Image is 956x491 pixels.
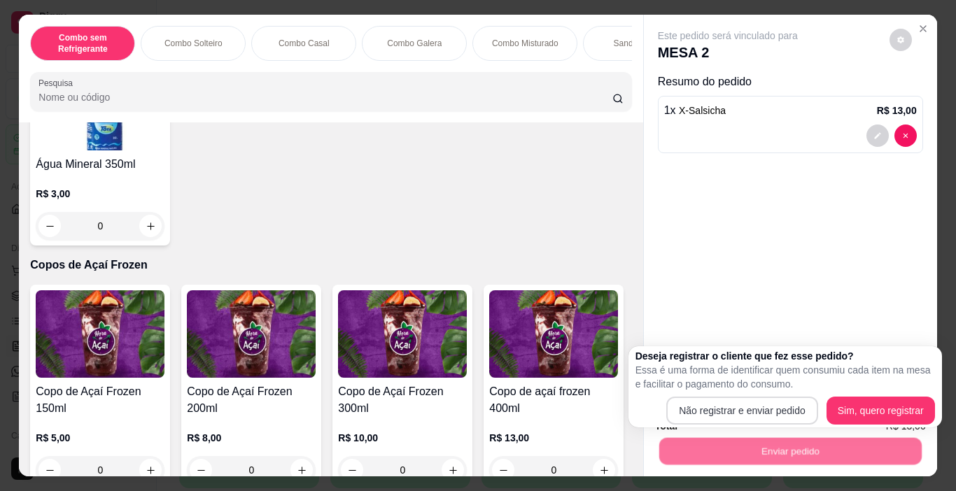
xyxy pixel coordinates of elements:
[36,383,164,417] h4: Copo de Açaí Frozen 150ml
[338,383,467,417] h4: Copo de Açaí Frozen 300ml
[30,257,631,273] p: Copos de Açaí Frozen
[866,124,889,147] button: decrease-product-quantity
[890,29,912,51] button: decrease-product-quantity
[279,38,330,49] p: Combo Casal
[614,38,658,49] p: Sanduíches
[827,397,935,425] button: Sim, quero registrar
[658,73,923,90] p: Resumo do pedido
[36,290,164,378] img: product-image
[42,32,123,55] p: Combo sem Refrigerante
[635,349,935,363] h2: Deseja registrar o cliente que fez esse pedido?
[489,383,618,417] h4: Copo de açaí frozen 400ml
[38,215,61,237] button: decrease-product-quantity
[38,90,612,104] input: Pesquisa
[894,124,917,147] button: decrease-product-quantity
[387,38,442,49] p: Combo Galera
[164,38,223,49] p: Combo Solteiro
[635,363,935,391] p: Essa é uma forma de identificar quem consumiu cada item na mesa e facilitar o pagamento do consumo.
[187,431,316,445] p: R$ 8,00
[658,43,798,62] p: MESA 2
[139,215,162,237] button: increase-product-quantity
[38,459,61,481] button: decrease-product-quantity
[36,156,164,173] h4: Água Mineral 350ml
[658,29,798,43] p: Este pedido será vinculado para
[659,438,921,465] button: Enviar pedido
[679,105,726,116] span: X-Salsicha
[664,102,726,119] p: 1 x
[36,431,164,445] p: R$ 5,00
[187,290,316,378] img: product-image
[338,431,467,445] p: R$ 10,00
[338,290,467,378] img: product-image
[187,383,316,417] h4: Copo de Açaí Frozen 200ml
[912,17,934,40] button: Close
[139,459,162,481] button: increase-product-quantity
[666,397,818,425] button: Não registrar e enviar pedido
[489,290,618,378] img: product-image
[655,420,677,432] strong: Total
[36,187,164,201] p: R$ 3,00
[38,77,78,89] label: Pesquisa
[492,38,558,49] p: Combo Misturado
[877,104,917,118] p: R$ 13,00
[489,431,618,445] p: R$ 13,00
